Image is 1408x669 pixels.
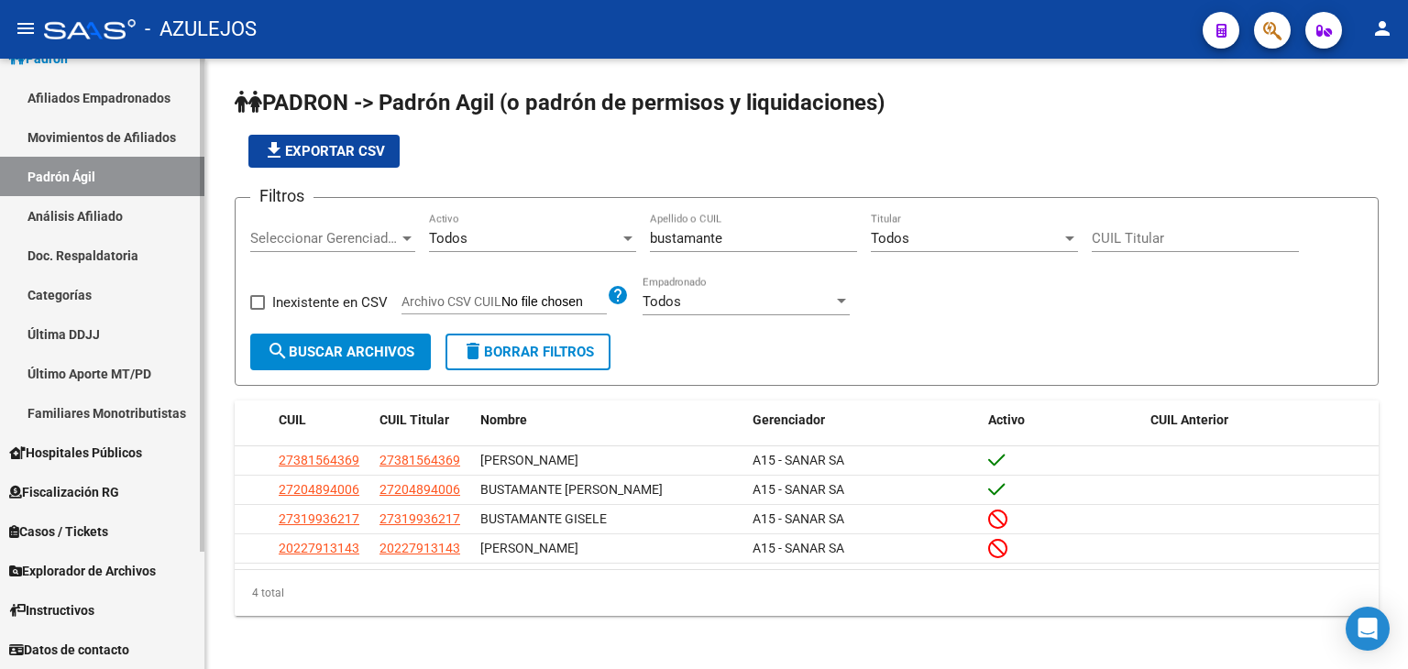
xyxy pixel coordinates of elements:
[267,344,414,360] span: Buscar Archivos
[429,230,467,247] span: Todos
[145,9,257,49] span: - AZULEJOS
[379,482,460,497] span: 27204894006
[988,412,1025,427] span: Activo
[753,482,844,497] span: A15 - SANAR SA
[379,541,460,555] span: 20227913143
[753,453,844,467] span: A15 - SANAR SA
[745,400,981,440] datatable-header-cell: Gerenciador
[235,570,1379,616] div: 4 total
[1150,412,1228,427] span: CUIL Anterior
[9,443,142,463] span: Hospitales Públicos
[279,453,359,467] span: 27381564369
[250,183,313,209] h3: Filtros
[250,334,431,370] button: Buscar Archivos
[379,511,460,526] span: 27319936217
[753,511,844,526] span: A15 - SANAR SA
[753,412,825,427] span: Gerenciador
[279,541,359,555] span: 20227913143
[871,230,909,247] span: Todos
[462,340,484,362] mat-icon: delete
[401,294,501,309] span: Archivo CSV CUIL
[480,412,527,427] span: Nombre
[250,230,399,247] span: Seleccionar Gerenciador
[9,521,108,542] span: Casos / Tickets
[480,482,663,497] span: BUSTAMANTE [PERSON_NAME]
[263,143,385,159] span: Exportar CSV
[501,294,607,311] input: Archivo CSV CUIL
[379,412,449,427] span: CUIL Titular
[607,284,629,306] mat-icon: help
[279,412,306,427] span: CUIL
[1143,400,1379,440] datatable-header-cell: CUIL Anterior
[379,453,460,467] span: 27381564369
[267,340,289,362] mat-icon: search
[372,400,473,440] datatable-header-cell: CUIL Titular
[271,400,372,440] datatable-header-cell: CUIL
[981,400,1143,440] datatable-header-cell: Activo
[753,541,844,555] span: A15 - SANAR SA
[445,334,610,370] button: Borrar Filtros
[480,511,607,526] span: BUSTAMANTE GISELE
[279,511,359,526] span: 27319936217
[263,139,285,161] mat-icon: file_download
[1371,17,1393,39] mat-icon: person
[9,561,156,581] span: Explorador de Archivos
[473,400,745,440] datatable-header-cell: Nombre
[1346,607,1390,651] div: Open Intercom Messenger
[9,482,119,502] span: Fiscalización RG
[462,344,594,360] span: Borrar Filtros
[480,453,578,467] span: [PERSON_NAME]
[480,541,578,555] span: [PERSON_NAME]
[15,17,37,39] mat-icon: menu
[279,482,359,497] span: 27204894006
[9,600,94,620] span: Instructivos
[248,135,400,168] button: Exportar CSV
[272,291,388,313] span: Inexistente en CSV
[235,90,885,115] span: PADRON -> Padrón Agil (o padrón de permisos y liquidaciones)
[9,640,129,660] span: Datos de contacto
[643,293,681,310] span: Todos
